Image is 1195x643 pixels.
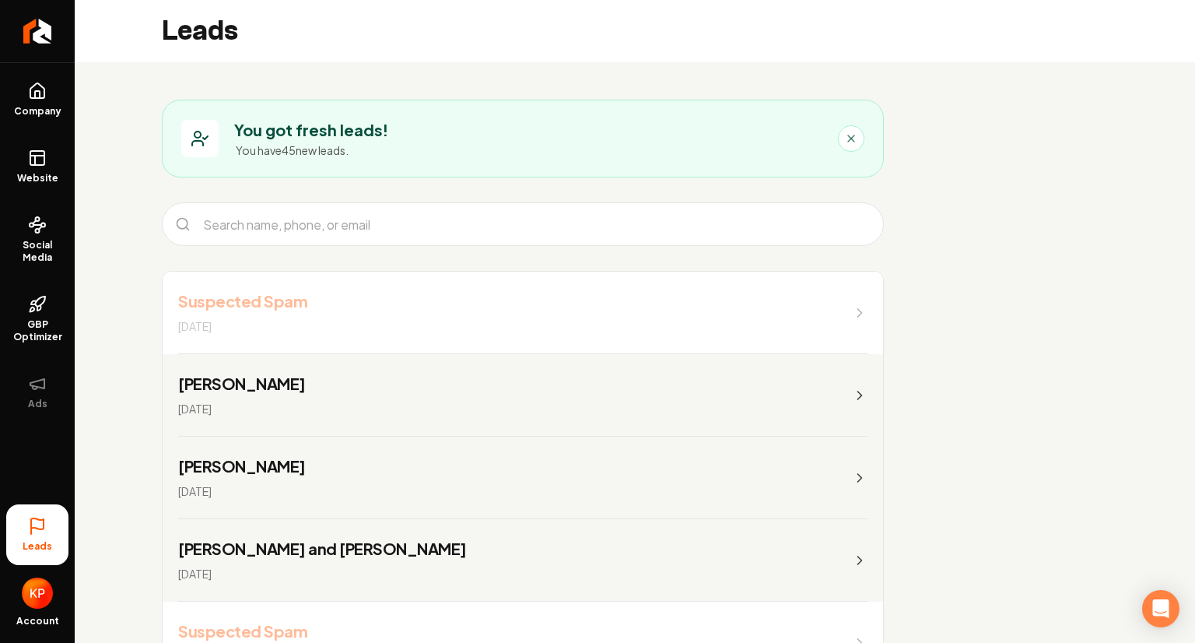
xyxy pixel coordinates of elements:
p: You have 45 new leads. [236,142,388,158]
img: Rebolt Logo [23,19,52,44]
h3: Suspected Spam [178,290,307,312]
a: Social Media [6,203,68,276]
span: GBP Optimizer [6,318,68,343]
img: Kenn Pietila [22,578,53,609]
span: Company [8,105,68,118]
h2: Leads [162,16,238,47]
button: Open user button [22,571,53,609]
a: Suspected Spam[DATE] [163,272,883,354]
input: Search name, phone, or email [194,206,877,243]
a: [PERSON_NAME] and [PERSON_NAME][DATE] [163,519,883,602]
a: Company [6,69,68,130]
span: Ads [22,398,54,410]
span: Social Media [6,239,68,264]
span: Account [16,615,59,627]
span: [DATE] [178,484,212,498]
a: Website [6,136,68,197]
h3: [PERSON_NAME] [178,455,306,477]
h3: Suspected Spam [178,620,307,642]
span: Website [11,172,65,184]
a: [PERSON_NAME][DATE] [163,354,883,437]
div: Open Intercom Messenger [1142,590,1179,627]
h3: You got fresh leads! [234,119,388,141]
span: [DATE] [178,402,212,416]
h3: [PERSON_NAME] [178,373,306,395]
span: [DATE] [178,319,212,333]
button: Ads [6,362,68,423]
span: [DATE] [178,567,212,581]
a: GBP Optimizer [6,283,68,356]
a: [PERSON_NAME][DATE] [163,437,883,519]
h3: [PERSON_NAME] and [PERSON_NAME] [178,538,467,560]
